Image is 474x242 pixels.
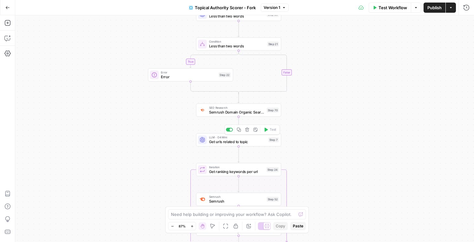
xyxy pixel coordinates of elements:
[379,4,407,11] span: Test Workflow
[267,12,279,17] div: Step 20
[219,73,231,78] div: Step 22
[293,223,303,229] span: Paste
[161,74,216,80] span: Error
[209,39,265,44] span: Condition
[270,127,276,132] span: Test
[267,167,279,172] div: Step 24
[427,4,442,11] span: Publish
[267,197,279,202] div: Step 52
[195,4,256,11] span: Topical Authority Scorer - Fork
[267,107,279,113] div: Step 70
[185,3,260,13] button: Topical Authority Scorer - Fork
[209,106,265,110] span: SEO Research
[196,222,281,236] div: SEO ResearchSemrush URL Organic Search KeywordsStep 25
[264,5,280,10] span: Version 1
[196,133,281,147] div: LLM · O4 MiniGet urls related to topicStep 7Test
[196,193,281,206] div: SemrushSemrushStep 52
[196,38,281,51] div: ConditionLess than two wordsStep 21
[239,51,286,94] g: Edge from step_21 to step_21-conditional-end
[424,3,445,13] button: Publish
[238,147,240,162] g: Edge from step_7 to step_24
[209,228,265,234] span: Semrush URL Organic Search Keywords
[209,198,265,204] span: Semrush
[209,109,265,115] span: Semrush Domain Organic Search Pages
[161,70,216,75] span: Error
[209,165,264,169] span: Iteration
[200,108,205,113] img: otu06fjiulrdwrqmbs7xihm55rg9
[267,42,279,47] div: Step 21
[238,93,240,103] g: Edge from step_21-conditional-end to step_70
[268,137,279,142] div: Step 7
[209,169,264,174] span: Get ranking keywords per url
[261,126,279,133] button: Test
[369,3,411,13] button: Test Workflow
[196,8,281,21] div: Less than two wordsStep 20
[290,222,306,230] button: Paste
[276,223,285,229] span: Copy
[209,43,265,49] span: Less than two words
[191,81,239,94] g: Edge from step_22 to step_21-conditional-end
[273,222,288,230] button: Copy
[196,163,281,176] div: IterationGet ranking keywords per urlStep 24
[238,176,240,192] g: Edge from step_24 to step_52
[209,195,265,199] span: Semrush
[148,68,233,82] div: ErrorErrorStep 22
[209,135,266,140] span: LLM · O4 Mini
[261,3,289,12] button: Version 1
[190,51,239,68] g: Edge from step_21 to step_22
[209,13,265,19] span: Less than two words
[238,21,240,37] g: Edge from step_20 to step_21
[209,139,266,144] span: Get urls related to topic
[179,224,186,229] span: 87%
[196,104,281,117] div: SEO ResearchSemrush Domain Organic Search PagesStep 70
